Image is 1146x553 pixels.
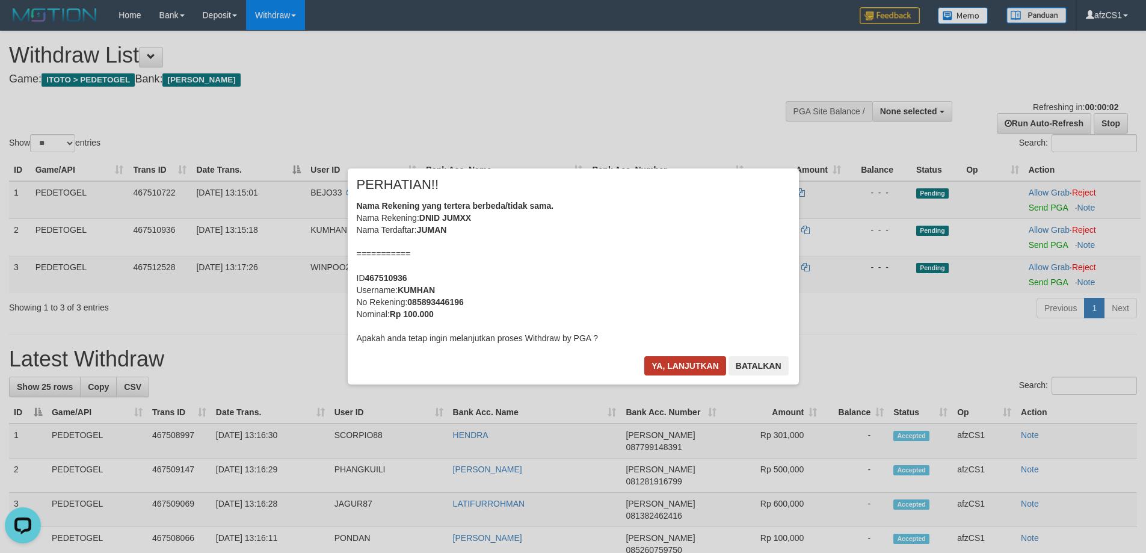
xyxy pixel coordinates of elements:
b: KUMHAN [398,285,435,295]
b: JUMAN [417,225,447,235]
button: Ya, lanjutkan [644,356,726,375]
button: Batalkan [729,356,789,375]
div: Nama Rekening: Nama Terdaftar: =========== ID Username: No Rekening: Nominal: Apakah anda tetap i... [357,200,790,344]
b: Nama Rekening yang tertera berbeda/tidak sama. [357,201,554,211]
button: Open LiveChat chat widget [5,5,41,41]
b: Rp 100.000 [390,309,434,319]
b: 467510936 [365,273,407,283]
b: 085893446196 [407,297,463,307]
span: PERHATIAN!! [357,179,439,191]
b: DNID JUMXX [419,213,471,223]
